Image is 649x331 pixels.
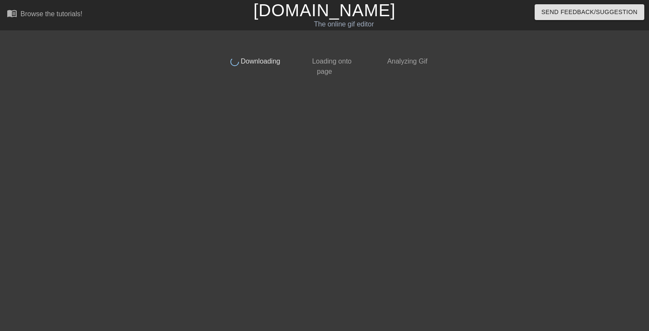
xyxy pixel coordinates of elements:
div: Browse the tutorials! [20,10,82,17]
span: Send Feedback/Suggestion [541,7,637,17]
div: The online gif editor [221,19,467,29]
span: menu_book [7,8,17,18]
button: Send Feedback/Suggestion [535,4,644,20]
a: [DOMAIN_NAME] [253,1,396,20]
a: Browse the tutorials! [7,8,82,21]
span: Analyzing Gif [386,58,428,65]
span: Downloading [239,58,280,65]
span: Loading onto page [310,58,352,75]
